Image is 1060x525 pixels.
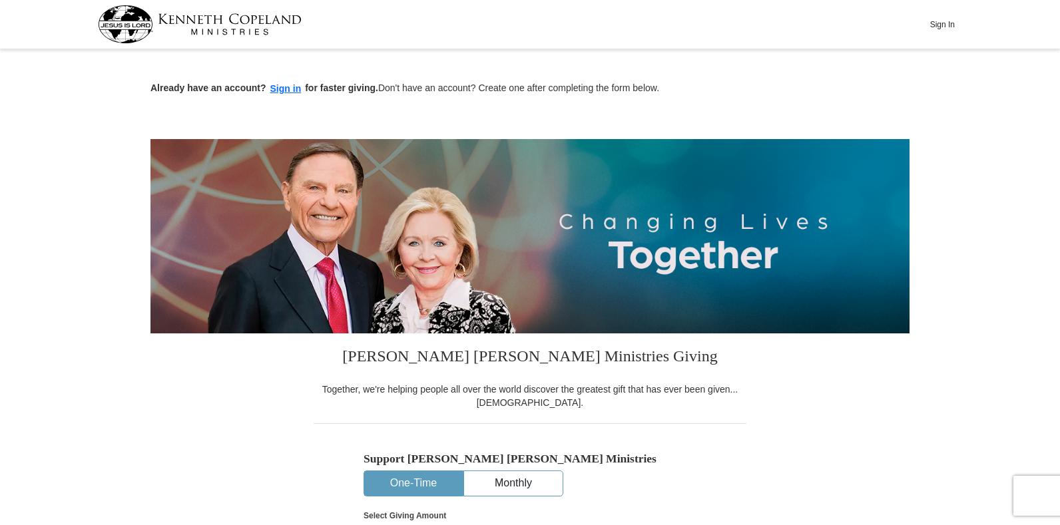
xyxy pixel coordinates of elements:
[314,333,746,383] h3: [PERSON_NAME] [PERSON_NAME] Ministries Giving
[266,81,306,96] button: Sign in
[98,5,302,43] img: kcm-header-logo.svg
[364,471,463,496] button: One-Time
[464,471,563,496] button: Monthly
[364,511,446,520] strong: Select Giving Amount
[150,83,378,93] strong: Already have an account? for faster giving.
[364,452,696,466] h5: Support [PERSON_NAME] [PERSON_NAME] Ministries
[922,14,962,35] button: Sign In
[150,81,910,96] p: Don't have an account? Create one after completing the form below.
[314,383,746,409] div: Together, we're helping people all over the world discover the greatest gift that has ever been g...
